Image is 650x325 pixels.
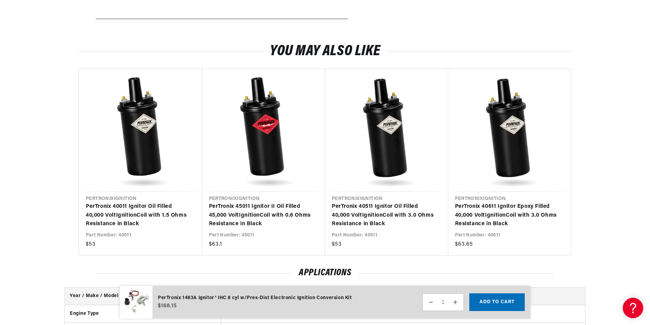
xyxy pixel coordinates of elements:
[158,294,352,302] div: PerTronix 1483A Ignitor® IHC 8 cyl w/Pres-Dist Electronic Ignition Conversion Kit
[469,293,525,311] button: Add to cart
[120,286,152,319] img: PerTronix 1483A Ignitor® IHC 8 cyl w/Pres-Dist Electronic Ignition Conversion Kit
[65,305,221,322] th: Engine Type
[332,202,435,229] a: PerTronix 40511 Ignitor Oil Filled 40,000 VoltIgnitionCoil with 3.0 Ohms Resistance in Black
[96,269,554,277] h2: Applications
[86,202,189,229] a: PerTronix 40011 Ignitor Oil Filled 40,000 Volt Ignition Coil with 1.5 Ohms Resistance in Black
[455,202,558,229] a: PerTronix 40611 Ignitor Epoxy Filled 40,000 VoltIgnitionCoil with 3.0 Ohms Resistance in Black
[158,302,177,310] span: $168.15
[79,45,571,58] h2: You may also like
[209,202,312,229] a: PerTronix 45011 Ignitor II Oil Filled 45,000 VoltIgnitionCoil with 0.6 Ohms Resistance in Black
[65,288,221,305] th: Year / Make / Model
